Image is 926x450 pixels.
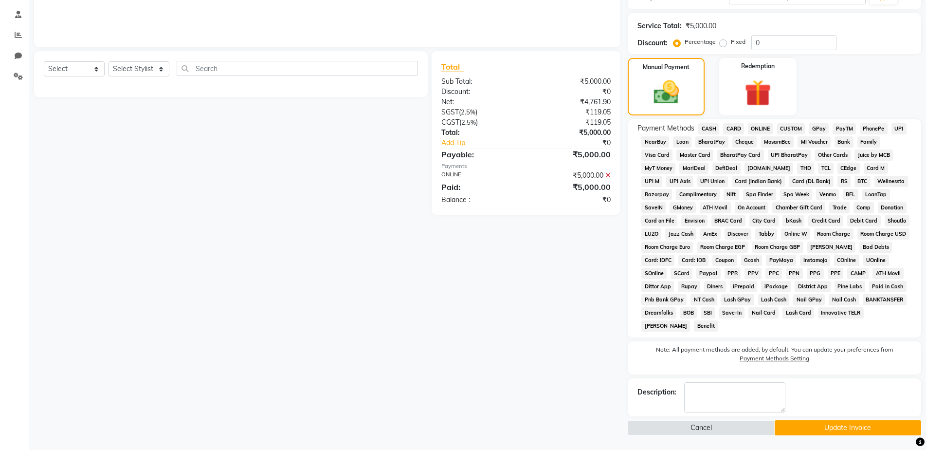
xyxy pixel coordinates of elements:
[434,181,526,193] div: Paid:
[719,307,745,319] span: Save-In
[891,123,907,134] span: UPI
[749,215,779,226] span: City Card
[680,307,697,319] span: BOB
[526,117,618,128] div: ₹119.05
[526,195,618,205] div: ₹0
[814,228,853,240] span: Room Charge
[741,62,775,71] label: Redemption
[731,37,745,46] label: Fixed
[690,294,717,305] span: NT Cash
[743,189,777,200] span: Spa Finder
[777,123,805,134] span: CUSTOM
[700,228,721,240] span: AmEx
[461,118,476,126] span: 2.5%
[829,202,850,213] span: Trade
[730,281,758,292] span: iPrepaid
[860,123,888,134] span: PhonePe
[780,189,812,200] span: Spa Week
[701,307,715,319] span: SBI
[786,268,803,279] span: PPN
[725,228,752,240] span: Discover
[541,138,618,148] div: ₹0
[741,255,763,266] span: Gcash
[772,202,825,213] span: Chamber Gift Card
[818,163,834,174] span: TCL
[461,108,475,116] span: 2.5%
[789,176,834,187] span: Card (DL Bank)
[721,294,754,305] span: Lash GPay
[700,202,731,213] span: ATH Movil
[744,268,762,279] span: PPV
[643,63,690,72] label: Manual Payment
[833,123,856,134] span: PayTM
[641,281,674,292] span: Dittor App
[872,268,904,279] span: ATH Movil
[637,21,682,31] div: Service Total:
[526,107,618,117] div: ₹119.05
[732,136,757,148] span: Cheque
[854,150,893,161] span: Juice by MCB
[641,163,675,174] span: MyT Money
[694,320,718,332] span: Benefit
[526,181,618,193] div: ₹5,000.00
[676,150,713,161] span: Master Card
[717,150,764,161] span: BharatPay Card
[697,176,728,187] span: UPI Union
[859,242,892,253] span: Bad Debts
[835,281,865,292] span: Pine Labs
[665,228,696,240] span: Jazz Cash
[434,170,526,181] div: ONLINE
[744,163,794,174] span: [DOMAIN_NAME]
[434,128,526,138] div: Total:
[807,242,856,253] span: [PERSON_NAME]
[526,76,618,87] div: ₹5,000.00
[712,163,741,174] span: DefiDeal
[857,136,880,148] span: Family
[641,294,687,305] span: Pnb Bank GPay
[673,136,691,148] span: Loan
[834,255,859,266] span: COnline
[793,294,825,305] span: Nail GPay
[637,38,668,48] div: Discount:
[816,189,839,200] span: Venmo
[641,307,676,319] span: Dreamfolks
[670,202,696,213] span: GMoney
[837,163,860,174] span: CEdge
[177,61,418,76] input: Search
[748,123,773,134] span: ONLINE
[828,268,844,279] span: PPE
[434,76,526,87] div: Sub Total:
[681,215,708,226] span: Envision
[671,268,692,279] span: SCard
[646,77,688,107] img: _cash.svg
[782,215,804,226] span: bKash
[736,76,780,110] img: _gift.svg
[847,268,869,279] span: CAMP
[874,176,908,187] span: Wellnessta
[526,170,618,181] div: ₹5,000.00
[748,307,779,319] span: Nail Card
[853,202,874,213] span: Comp
[641,150,672,161] span: Visa Card
[628,420,774,435] button: Cancel
[695,136,728,148] span: BharatPay
[434,149,526,160] div: Payable:
[434,97,526,107] div: Net:
[526,87,618,97] div: ₹0
[641,136,669,148] span: NearBuy
[885,215,909,226] span: Shoutlo
[686,21,716,31] div: ₹5,000.00
[641,228,661,240] span: LUZO
[696,268,721,279] span: Paypal
[752,242,803,253] span: Room Charge GBP
[843,189,858,200] span: BFL
[724,189,739,200] span: Nift
[678,281,700,292] span: Rupay
[441,118,459,127] span: CGST
[765,268,782,279] span: PPC
[526,97,618,107] div: ₹4,761.90
[641,255,674,266] span: Card: IDFC
[641,242,693,253] span: Room Charge Euro
[782,307,814,319] span: Lash Card
[641,268,667,279] span: SOnline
